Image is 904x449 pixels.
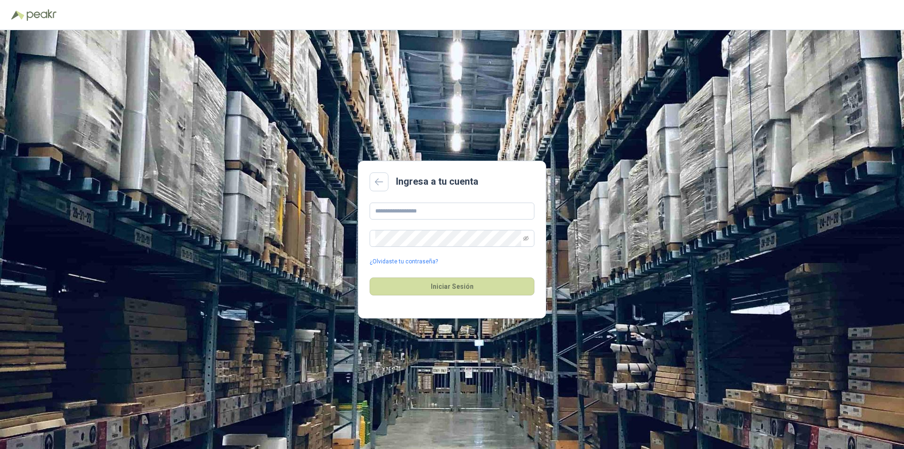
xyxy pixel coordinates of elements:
img: Logo [11,10,24,20]
a: ¿Olvidaste tu contraseña? [370,257,438,266]
span: eye-invisible [523,236,529,241]
img: Peakr [26,9,56,21]
button: Iniciar Sesión [370,278,534,295]
h2: Ingresa a tu cuenta [396,174,478,189]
